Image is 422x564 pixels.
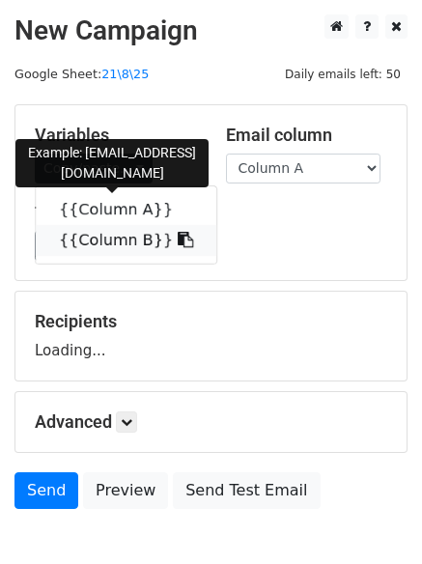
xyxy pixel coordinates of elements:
[226,125,388,146] h5: Email column
[278,64,408,85] span: Daily emails left: 50
[14,14,408,47] h2: New Campaign
[14,472,78,509] a: Send
[83,472,168,509] a: Preview
[36,225,216,256] a: {{Column B}}
[35,311,387,361] div: Loading...
[36,194,216,225] a: {{Column A}}
[101,67,149,81] a: 21\8\25
[15,139,209,187] div: Example: [EMAIL_ADDRESS][DOMAIN_NAME]
[278,67,408,81] a: Daily emails left: 50
[35,125,197,146] h5: Variables
[35,411,387,433] h5: Advanced
[14,67,149,81] small: Google Sheet:
[35,311,387,332] h5: Recipients
[173,472,320,509] a: Send Test Email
